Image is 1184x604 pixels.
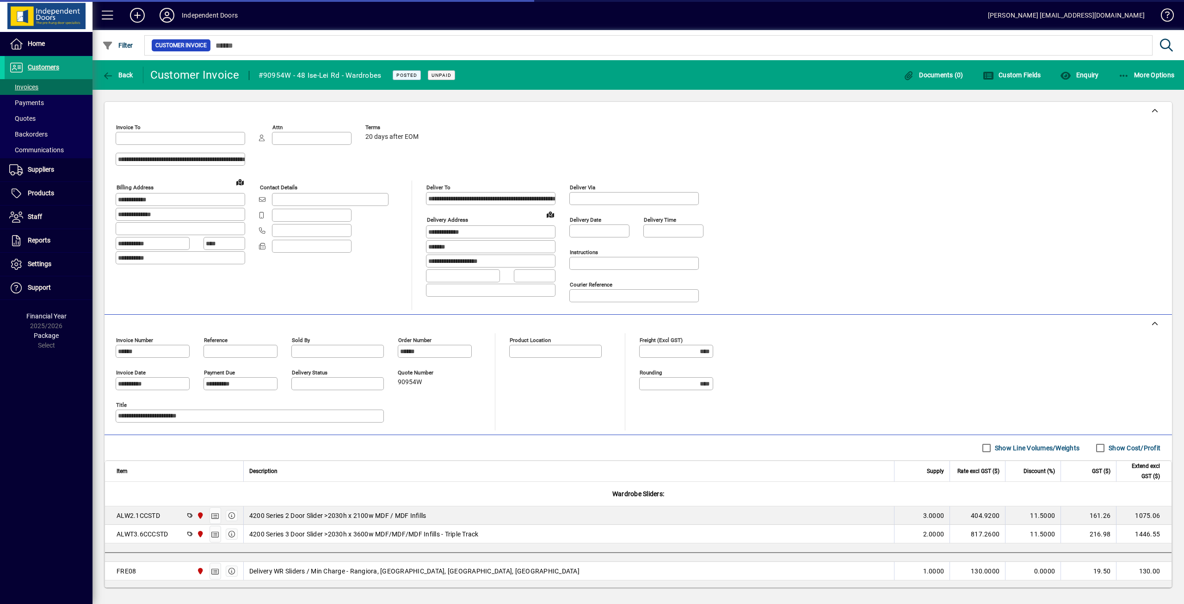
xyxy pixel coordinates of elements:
a: Payments [5,95,92,111]
label: Show Line Volumes/Weights [993,443,1079,453]
label: Show Cost/Profit [1107,443,1160,453]
div: [PERSON_NAME] [EMAIL_ADDRESS][DOMAIN_NAME] [988,8,1145,23]
mat-label: Title [116,402,127,408]
span: Support [28,284,51,291]
span: Christchurch [194,511,205,521]
td: 11.5000 [1005,525,1061,543]
span: Quote number [398,370,453,376]
span: 3.0000 [923,511,944,520]
mat-label: Rounding [640,369,662,376]
span: Documents (0) [903,71,963,79]
button: Filter [100,37,136,54]
span: Unpaid [432,72,451,78]
mat-label: Delivery status [292,369,327,376]
a: Products [5,182,92,205]
mat-label: Invoice To [116,124,141,131]
span: Package [34,332,59,339]
span: Posted [396,72,417,78]
button: Back [100,67,136,83]
mat-label: Sold by [292,337,310,343]
mat-label: Delivery date [570,217,601,223]
span: Suppliers [28,166,54,173]
span: Customers [28,63,59,71]
mat-label: Product location [510,337,551,343]
td: 216.98 [1061,525,1116,543]
span: Rate excl GST ($) [957,466,999,476]
mat-label: Delivery time [644,217,676,223]
span: Back [102,71,133,79]
mat-label: Instructions [570,249,598,255]
mat-label: Attn [272,124,283,131]
div: Customer Invoice [150,68,240,82]
span: Staff [28,213,42,220]
td: 1075.06 [1116,506,1172,525]
span: Quotes [9,115,36,122]
div: ALW2.1CCSTD [117,511,160,520]
span: 2.0000 [923,529,944,539]
span: Invoices [9,83,38,91]
div: #90954W - 48 Ise-Lei Rd - Wardrobes [259,68,382,83]
span: Custom Fields [983,71,1041,79]
span: GST ($) [1092,466,1110,476]
a: View on map [233,174,247,189]
span: Backorders [9,131,48,138]
mat-label: Deliver via [570,184,595,191]
td: 130.00 [1116,562,1172,580]
td: 11.5000 [1005,506,1061,525]
app-page-header-button: Back [92,67,143,83]
span: Extend excl GST ($) [1122,461,1160,481]
span: Payments [9,99,44,106]
mat-label: Deliver To [426,184,450,191]
a: View on map [543,207,558,222]
a: Invoices [5,79,92,95]
span: Financial Year [26,312,67,320]
span: Delivery WR Sliders / Min Charge - Rangiora, [GEOGRAPHIC_DATA], [GEOGRAPHIC_DATA], [GEOGRAPHIC_DATA] [249,567,580,576]
span: 20 days after EOM [365,133,419,141]
div: Independent Doors [182,8,238,23]
button: Profile [152,7,182,24]
span: Enquiry [1060,71,1098,79]
span: Christchurch [194,529,205,539]
a: Quotes [5,111,92,126]
span: Home [28,40,45,47]
span: 4200 Series 2 Door Slider >2030h x 2100w MDF / MDF Infills [249,511,426,520]
mat-label: Payment due [204,369,235,376]
a: Reports [5,229,92,252]
button: Enquiry [1058,67,1101,83]
mat-label: Courier Reference [570,281,612,288]
td: 0.0000 [1005,562,1061,580]
mat-label: Freight (excl GST) [640,337,683,343]
button: Add [123,7,152,24]
span: 4200 Series 3 Door Slider >2030h x 3600w MDF/MDF/MDF Infills - Triple Track [249,529,479,539]
div: ALWT3.6CCCSTD [117,529,168,539]
span: Customer Invoice [155,41,207,50]
a: Settings [5,253,92,276]
button: Documents (0) [901,67,966,83]
div: 404.9200 [956,511,999,520]
span: Terms [365,125,421,131]
div: FRE08 [117,567,136,576]
span: Discount (%) [1024,466,1055,476]
div: 817.2600 [956,529,999,539]
td: 19.50 [1061,562,1116,580]
td: 1446.55 [1116,525,1172,543]
button: More Options [1116,67,1177,83]
a: Knowledge Base [1154,2,1172,32]
button: Custom Fields [980,67,1043,83]
span: 90954W [398,379,422,386]
td: 161.26 [1061,506,1116,525]
span: Supply [927,466,944,476]
a: Staff [5,205,92,229]
a: Support [5,276,92,299]
mat-label: Reference [204,337,228,343]
a: Communications [5,142,92,158]
span: More Options [1118,71,1175,79]
span: Reports [28,237,50,244]
a: Home [5,32,92,56]
div: Wardrobe Sliders: [105,482,1172,506]
span: Communications [9,146,64,154]
span: 1.0000 [923,567,944,576]
span: Settings [28,260,51,268]
a: Backorders [5,126,92,142]
mat-label: Invoice number [116,337,153,343]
